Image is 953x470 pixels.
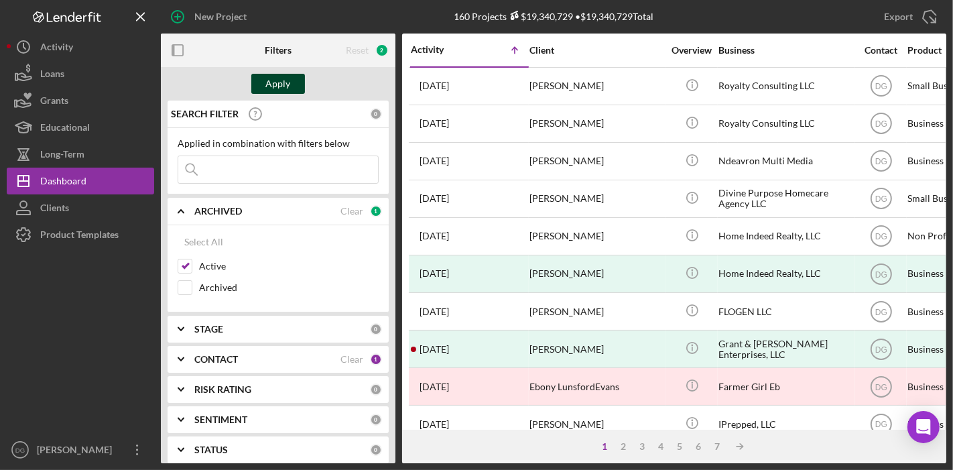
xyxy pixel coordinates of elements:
[178,229,230,255] button: Select All
[161,3,260,30] button: New Project
[529,331,663,367] div: [PERSON_NAME]
[708,441,726,452] div: 7
[633,441,651,452] div: 3
[7,141,154,168] button: Long-Term
[265,45,292,56] b: Filters
[595,441,614,452] div: 1
[875,270,887,279] text: DG
[420,344,449,355] time: 2024-02-19 15:58
[718,256,852,292] div: Home Indeed Realty, LLC
[856,45,906,56] div: Contact
[907,411,940,443] div: Open Intercom Messenger
[875,157,887,166] text: DG
[370,444,382,456] div: 0
[370,205,382,217] div: 1
[507,11,573,22] div: $19,340,729
[370,353,382,365] div: 1
[875,420,887,429] text: DG
[7,34,154,60] a: Activity
[718,219,852,254] div: Home Indeed Realty, LLC
[178,138,379,149] div: Applied in combination with filters below
[718,68,852,104] div: Royalty Consulting LLC
[718,45,852,56] div: Business
[529,369,663,404] div: Ebony LunsfordEvans
[40,60,64,91] div: Loans
[40,141,84,171] div: Long-Term
[529,181,663,217] div: [PERSON_NAME]
[40,168,86,198] div: Dashboard
[670,441,689,452] div: 5
[875,382,887,392] text: DG
[40,87,68,117] div: Grants
[7,436,154,463] button: DG[PERSON_NAME]
[420,381,449,392] time: 2024-02-25 21:16
[420,193,449,204] time: 2024-01-31 11:12
[34,436,121,467] div: [PERSON_NAME]
[529,45,663,56] div: Client
[420,118,449,129] time: 2024-01-16 21:01
[420,231,449,241] time: 2024-01-31 21:18
[7,194,154,221] button: Clients
[40,114,90,144] div: Educational
[40,194,69,225] div: Clients
[370,414,382,426] div: 0
[420,306,449,317] time: 2024-02-14 23:43
[529,219,663,254] div: [PERSON_NAME]
[7,114,154,141] a: Educational
[266,74,291,94] div: Apply
[340,206,363,217] div: Clear
[15,447,25,454] text: DG
[40,34,73,64] div: Activity
[420,419,449,430] time: 2024-02-26 20:57
[340,354,363,365] div: Clear
[375,44,389,57] div: 2
[718,406,852,442] div: IPrepped, LLC
[875,194,887,204] text: DG
[875,119,887,129] text: DG
[689,441,708,452] div: 6
[884,3,913,30] div: Export
[370,323,382,335] div: 0
[194,445,228,455] b: STATUS
[194,414,247,425] b: SENTIMENT
[370,108,382,120] div: 0
[40,221,119,251] div: Product Templates
[7,168,154,194] button: Dashboard
[651,441,670,452] div: 4
[529,406,663,442] div: [PERSON_NAME]
[251,74,305,94] button: Apply
[194,354,238,365] b: CONTACT
[411,44,470,55] div: Activity
[194,384,251,395] b: RISK RATING
[7,60,154,87] button: Loans
[7,87,154,114] button: Grants
[871,3,946,30] button: Export
[194,324,223,335] b: STAGE
[184,229,223,255] div: Select All
[718,369,852,404] div: Farmer Girl Eb
[199,281,379,294] label: Archived
[718,106,852,141] div: Royalty Consulting LLC
[370,384,382,396] div: 0
[529,68,663,104] div: [PERSON_NAME]
[346,45,369,56] div: Reset
[718,181,852,217] div: Divine Purpose Homecare Agency LLC
[194,3,247,30] div: New Project
[718,331,852,367] div: Grant & [PERSON_NAME] Enterprises, LLC
[875,345,887,354] text: DG
[7,221,154,248] button: Product Templates
[718,294,852,329] div: FLOGEN LLC
[875,82,887,91] text: DG
[875,232,887,241] text: DG
[529,106,663,141] div: [PERSON_NAME]
[718,143,852,179] div: Ndeavron Multi Media
[420,268,449,279] time: 2024-02-06 02:02
[171,109,239,119] b: SEARCH FILTER
[420,156,449,166] time: 2024-01-30 17:34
